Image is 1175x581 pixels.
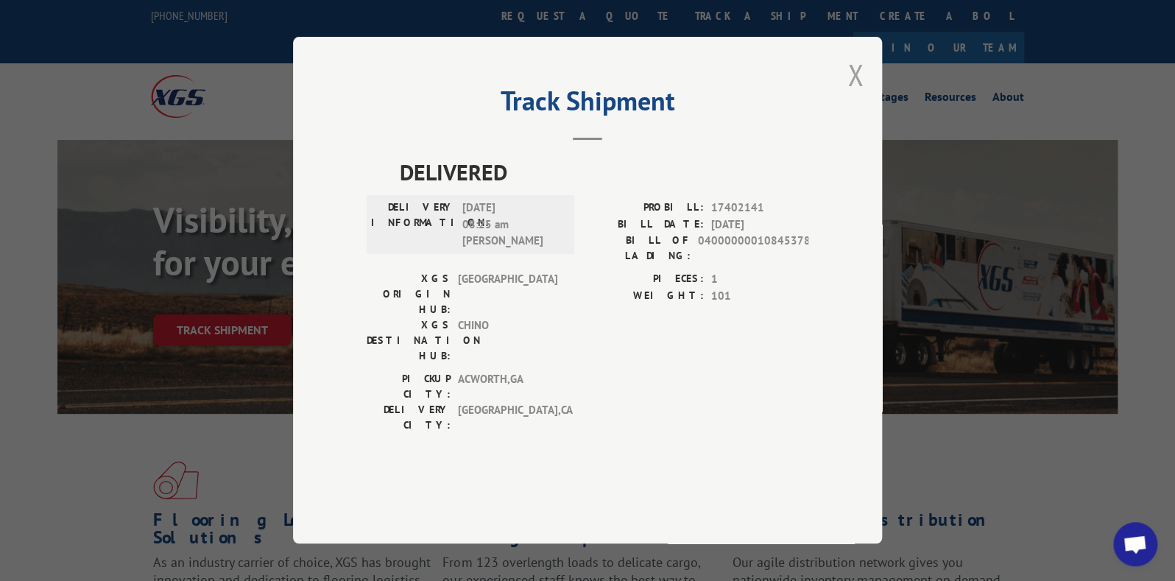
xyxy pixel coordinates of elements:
[698,233,808,264] span: 04000000010845378
[367,403,450,434] label: DELIVERY CITY:
[462,200,561,250] span: [DATE] 08:25 am [PERSON_NAME]
[587,288,704,305] label: WEIGHT:
[587,233,691,264] label: BILL OF LADING:
[587,200,704,217] label: PROBILL:
[457,372,557,403] span: ACWORTH , GA
[711,272,808,289] span: 1
[457,403,557,434] span: [GEOGRAPHIC_DATA] , CA
[847,55,864,94] button: Close modal
[457,318,557,365] span: CHINO
[711,200,808,217] span: 17402141
[587,216,704,233] label: BILL DATE:
[367,91,808,119] h2: Track Shipment
[371,200,454,250] label: DELIVERY INFORMATION:
[711,288,808,305] span: 101
[367,318,450,365] label: XGS DESTINATION HUB:
[457,272,557,318] span: [GEOGRAPHIC_DATA]
[1113,522,1157,566] div: Open chat
[711,216,808,233] span: [DATE]
[367,272,450,318] label: XGS ORIGIN HUB:
[587,272,704,289] label: PIECES:
[367,372,450,403] label: PICKUP CITY:
[400,156,808,189] span: DELIVERED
